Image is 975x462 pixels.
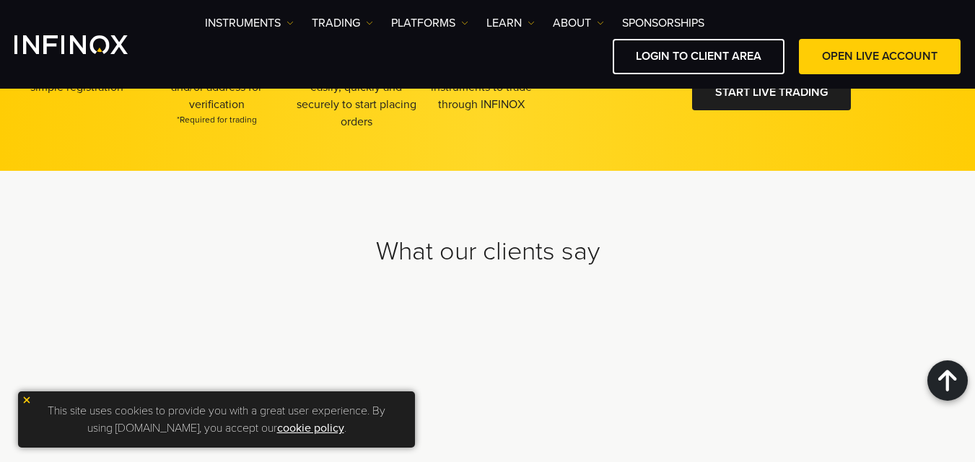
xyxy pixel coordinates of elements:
[277,421,344,435] a: cookie policy
[25,399,408,440] p: This site uses cookies to provide you with a great user experience. By using [DOMAIN_NAME], you a...
[205,14,294,32] a: Instruments
[613,39,784,74] a: LOGIN TO CLIENT AREA
[692,75,851,110] a: START LIVE TRADING
[154,113,280,126] span: *Required for trading
[294,61,419,130] p: Make your deposit easily, quickly and securely to start placing orders
[22,395,32,405] img: yellow close icon
[486,14,535,32] a: Learn
[154,61,280,126] p: Send us proof of identity and/or address for verification
[622,14,704,32] a: SPONSORSHIPS
[312,14,373,32] a: TRADING
[391,14,468,32] a: PLATFORMS
[799,39,961,74] a: OPEN LIVE ACCOUNT
[14,236,961,267] h2: What our clients say
[14,35,162,54] a: INFINOX Logo
[553,14,604,32] a: ABOUT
